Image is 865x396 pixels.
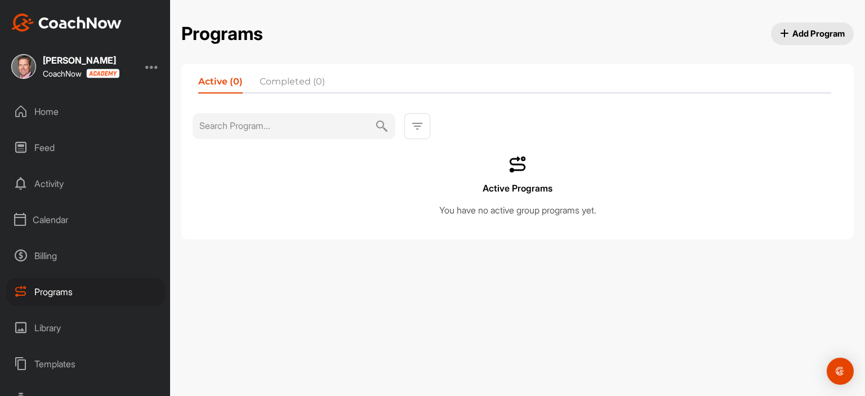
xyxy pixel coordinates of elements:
[43,56,119,65] div: [PERSON_NAME]
[11,14,122,32] img: CoachNow
[375,113,389,139] img: svg+xml;base64,PHN2ZyB3aWR0aD0iMjQiIGhlaWdodD0iMjQiIHZpZXdCb3g9IjAgMCAyNCAyNCIgZmlsbD0ibm9uZSIgeG...
[509,156,526,173] img: svg+xml;base64,PHN2ZyB3aWR0aD0iMzQiIGhlaWdodD0iMzQiIHZpZXdCb3g9IjAgMCAzNCAzNCIgZmlsbD0ibm9uZSIgeG...
[43,69,119,78] div: CoachNow
[6,350,165,378] div: Templates
[411,119,424,133] img: svg+xml;base64,PHN2ZyB3aWR0aD0iMjQiIGhlaWdodD0iMjQiIHZpZXdCb3g9IjAgMCAyNCAyNCIgZmlsbD0ibm9uZSIgeG...
[198,75,243,93] li: Active (0)
[6,206,165,234] div: Calendar
[483,181,552,195] p: Active Programs
[260,75,325,93] li: Completed (0)
[827,358,854,385] div: Open Intercom Messenger
[6,242,165,270] div: Billing
[439,203,596,217] p: You have no active group programs yet.
[199,113,375,138] input: Search Program...
[6,170,165,198] div: Activity
[6,97,165,126] div: Home
[771,23,854,45] button: Add Program
[11,54,36,79] img: square_abdfdf2b4235f0032e8ef9e906cebb3a.jpg
[181,23,263,45] h2: Programs
[6,278,165,306] div: Programs
[86,69,119,78] img: CoachNow acadmey
[6,314,165,342] div: Library
[6,134,165,162] div: Feed
[780,28,845,39] span: Add Program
